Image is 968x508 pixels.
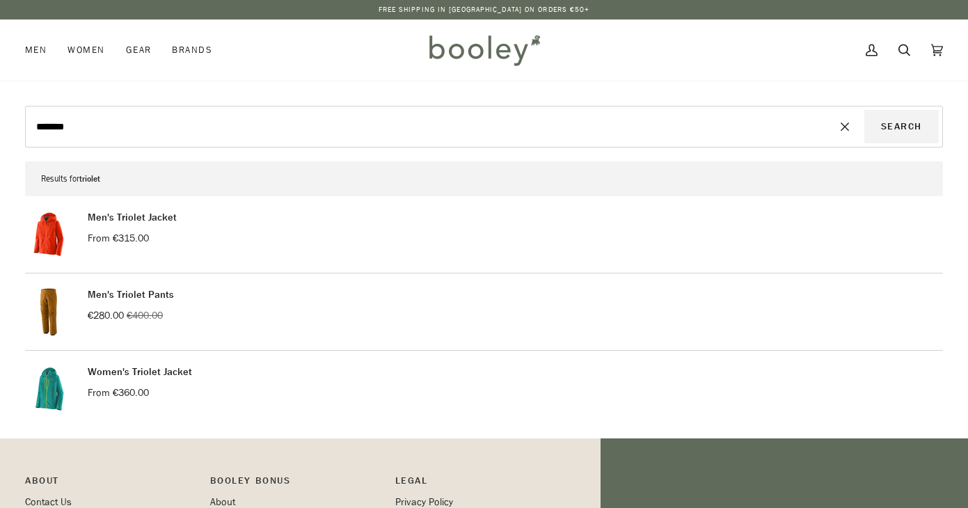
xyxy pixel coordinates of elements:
a: Brands [161,19,223,81]
span: €400.00 [127,309,163,322]
span: Women [68,43,104,57]
button: Reset [826,110,864,143]
a: Men [25,19,57,81]
span: €280.00 [88,309,124,322]
p: Pipeline_Footer Main [25,473,196,495]
span: Gear [126,43,152,57]
img: Patagonia Women's Triolet Jacket Subtidal Blue - Booley Galway [25,365,74,413]
p: Results for [41,170,927,189]
a: Men's Triolet Pants [88,288,174,301]
span: Brands [172,43,212,57]
p: Free Shipping in [GEOGRAPHIC_DATA] on Orders €50+ [379,4,590,15]
input: Search our store [29,110,826,143]
img: Patagonia Men's Triolet Pants Raptor Brown - Booley Galway [25,287,74,336]
img: Booley [423,30,545,70]
p: Pipeline_Footer Sub [395,473,566,495]
p: Booley Bonus [210,473,381,495]
img: Patagonia Men's Triolet Jacket Pollinator Orange - Booley Galway [25,210,74,259]
span: Men [25,43,47,57]
a: Men's Triolet Jacket [88,211,177,224]
a: Women [57,19,115,81]
span: triolet [79,173,100,185]
span: From €315.00 [88,232,149,245]
a: Gear [116,19,162,81]
span: From €360.00 [88,386,149,399]
button: Search [864,110,939,143]
a: Women's Triolet Jacket [88,365,192,379]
